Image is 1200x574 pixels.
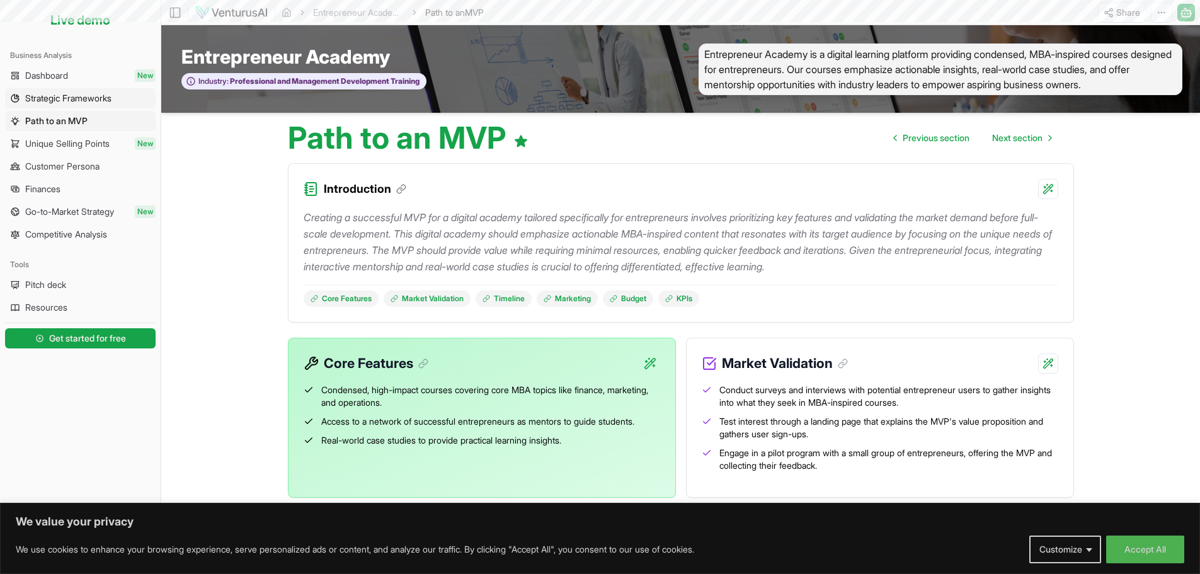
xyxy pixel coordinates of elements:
[5,179,156,199] a: Finances
[304,290,379,307] a: Core Features
[25,301,67,314] span: Resources
[198,76,229,86] span: Industry:
[16,542,694,557] p: We use cookies to enhance your browsing experience, serve personalized ads or content, and analyz...
[135,69,156,82] span: New
[992,132,1043,144] span: Next section
[321,415,634,428] span: Access to a network of successful entrepreneurs as mentors to guide students.
[5,275,156,295] a: Pitch deck
[719,447,1058,472] span: Engage in a pilot program with a small group of entrepreneurs, offering the MVP and collecting th...
[5,88,156,108] a: Strategic Frameworks
[229,76,420,86] span: Professional and Management Development Training
[5,255,156,275] div: Tools
[982,125,1061,151] a: Go to next page
[25,69,68,82] span: Dashboard
[5,326,156,351] a: Get started for free
[25,137,110,150] span: Unique Selling Points
[537,290,598,307] a: Marketing
[135,137,156,150] span: New
[25,205,114,218] span: Go-to-Market Strategy
[321,434,561,447] span: Real-world case studies to provide practical learning insights.
[884,125,1061,151] nav: pagination
[5,202,156,222] a: Go-to-Market StrategyNew
[903,132,969,144] span: Previous section
[5,297,156,318] a: Resources
[25,278,66,291] span: Pitch deck
[384,290,471,307] a: Market Validation
[1029,536,1101,563] button: Customize
[25,183,60,195] span: Finances
[603,290,653,307] a: Budget
[25,92,111,105] span: Strategic Frameworks
[1106,536,1184,563] button: Accept All
[719,384,1058,409] span: Conduct surveys and interviews with potential entrepreneur users to gather insights into what the...
[181,45,390,68] span: Entrepreneur Academy
[5,66,156,86] a: DashboardNew
[25,160,100,173] span: Customer Persona
[16,514,1184,529] p: We value your privacy
[135,205,156,218] span: New
[5,111,156,131] a: Path to an MVP
[49,332,126,345] span: Get started for free
[288,123,529,153] h1: Path to an MVP
[324,353,428,374] h3: Core Features
[5,134,156,154] a: Unique Selling PointsNew
[699,43,1182,95] span: Entrepreneur Academy is a digital learning platform providing condensed, MBA-inspired courses des...
[321,384,660,409] span: Condensed, high-impact courses covering core MBA topics like finance, marketing, and operations.
[5,45,156,66] div: Business Analysis
[476,290,532,307] a: Timeline
[324,180,406,198] h3: Introduction
[304,209,1058,275] p: Creating a successful MVP for a digital academy tailored specifically for entrepreneurs involves ...
[658,290,699,307] a: KPIs
[884,125,980,151] a: Go to previous page
[5,328,156,348] button: Get started for free
[25,228,107,241] span: Competitive Analysis
[719,415,1058,440] span: Test interest through a landing page that explains the MVP's value proposition and gathers user s...
[25,115,88,127] span: Path to an MVP
[5,156,156,176] a: Customer Persona
[722,353,848,374] h3: Market Validation
[181,73,426,90] button: Industry:Professional and Management Development Training
[5,224,156,244] a: Competitive Analysis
